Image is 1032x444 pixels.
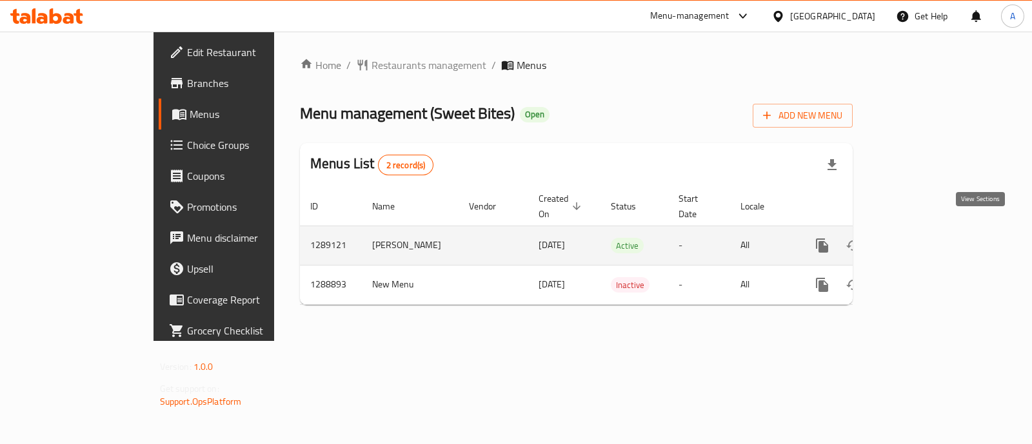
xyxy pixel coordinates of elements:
span: Promotions [187,199,315,215]
span: Coupons [187,168,315,184]
span: Coverage Report [187,292,315,307]
span: Name [372,198,412,214]
span: Menu disclaimer [187,230,315,246]
span: ID [310,198,335,214]
th: Actions [797,187,941,226]
span: Menus [190,106,315,122]
a: Menu disclaimer [159,222,326,253]
a: Support.OpsPlatform [160,393,242,410]
span: Open [520,109,550,120]
button: Add New Menu [753,104,853,128]
span: A [1010,9,1015,23]
td: - [668,265,730,304]
span: Edit Restaurant [187,44,315,60]
span: Menus [517,57,546,73]
h2: Menus List [310,154,433,175]
button: more [807,269,838,300]
a: Choice Groups [159,130,326,160]
div: Export file [817,150,848,180]
li: / [346,57,351,73]
div: Inactive [611,277,650,293]
span: Active [611,238,644,253]
div: Total records count [378,155,434,175]
button: Change Status [838,269,869,300]
span: [DATE] [539,236,565,253]
div: Menu-management [650,8,729,24]
span: Status [611,198,653,214]
td: All [730,265,797,304]
span: Add New Menu [763,108,842,124]
a: Restaurants management [356,57,486,73]
span: Created On [539,191,585,222]
span: Grocery Checklist [187,323,315,338]
button: Change Status [838,230,869,261]
span: Menu management ( Sweet Bites ) [300,99,515,128]
span: Choice Groups [187,137,315,153]
span: Restaurants management [372,57,486,73]
li: / [491,57,496,73]
span: Version: [160,358,192,375]
td: 1289121 [300,226,362,265]
td: All [730,226,797,265]
span: Start Date [679,191,715,222]
td: [PERSON_NAME] [362,226,459,265]
td: New Menu [362,265,459,304]
span: Inactive [611,278,650,293]
span: Upsell [187,261,315,276]
div: Active [611,238,644,253]
span: Get support on: [160,380,219,397]
span: Vendor [469,198,513,214]
a: Coupons [159,160,326,191]
a: Menus [159,99,326,130]
td: 1288893 [300,265,362,304]
a: Upsell [159,253,326,284]
span: Locale [740,198,781,214]
a: Branches [159,68,326,99]
table: enhanced table [300,187,941,305]
a: Coverage Report [159,284,326,315]
nav: breadcrumb [300,57,853,73]
div: [GEOGRAPHIC_DATA] [790,9,875,23]
button: more [807,230,838,261]
span: 2 record(s) [379,159,433,171]
div: Open [520,107,550,122]
td: - [668,226,730,265]
span: 1.0.0 [193,358,213,375]
a: Edit Restaurant [159,37,326,68]
a: Grocery Checklist [159,315,326,346]
a: Promotions [159,191,326,222]
span: Branches [187,75,315,91]
span: [DATE] [539,276,565,293]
